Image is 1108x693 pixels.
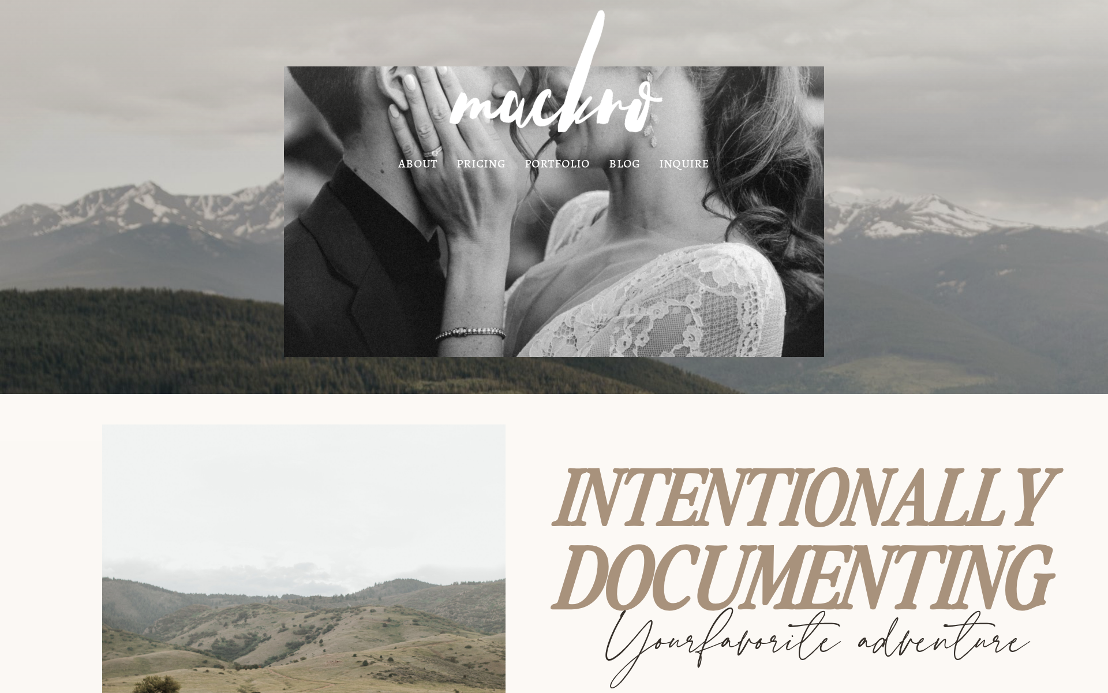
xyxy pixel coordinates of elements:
[557,515,1052,630] strong: DOCUMENTING
[425,1,683,155] img: MACKRO PHOTOGRAPHY | Denver Colorado Wedding Photographer
[609,158,640,168] a: blog
[602,605,1030,684] h3: favorite adventure
[659,158,710,168] a: inquire
[525,158,590,168] a: portfolio
[456,158,506,168] a: pricing
[398,158,437,168] a: about
[557,441,1052,545] strong: INTENTIONALLY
